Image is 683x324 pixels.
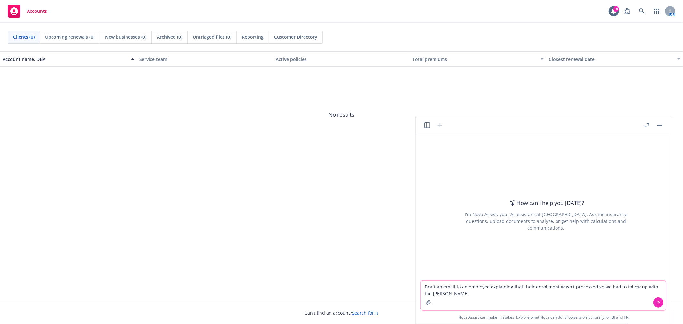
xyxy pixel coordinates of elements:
button: Service team [137,51,273,67]
div: Closest renewal date [549,56,673,62]
a: Search [636,5,648,18]
span: Accounts [27,9,47,14]
div: I'm Nova Assist, your AI assistant at [GEOGRAPHIC_DATA]. Ask me insurance questions, upload docum... [456,211,636,231]
span: Can't find an account? [305,310,378,316]
div: Active policies [276,56,407,62]
div: Account name, DBA [3,56,127,62]
div: Service team [139,56,271,62]
span: Archived (0) [157,34,182,40]
span: Customer Directory [274,34,317,40]
button: Total premiums [410,51,547,67]
button: Closest renewal date [546,51,683,67]
span: Reporting [242,34,264,40]
div: 18 [613,6,619,12]
span: Clients (0) [13,34,35,40]
div: Total premiums [412,56,537,62]
span: New businesses (0) [105,34,146,40]
span: Untriaged files (0) [193,34,231,40]
a: Search for it [352,310,378,316]
a: Accounts [5,2,50,20]
a: BI [611,314,615,320]
a: Report a Bug [621,5,634,18]
div: How can I help you [DATE]? [508,199,584,207]
span: Upcoming renewals (0) [45,34,94,40]
a: TR [624,314,629,320]
textarea: Draft an email to an employee explaining that their enrollment wasn't processed so we had to foll... [421,281,666,310]
span: Nova Assist can make mistakes. Explore what Nova can do: Browse prompt library for and [458,311,629,324]
button: Active policies [273,51,410,67]
a: Switch app [650,5,663,18]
